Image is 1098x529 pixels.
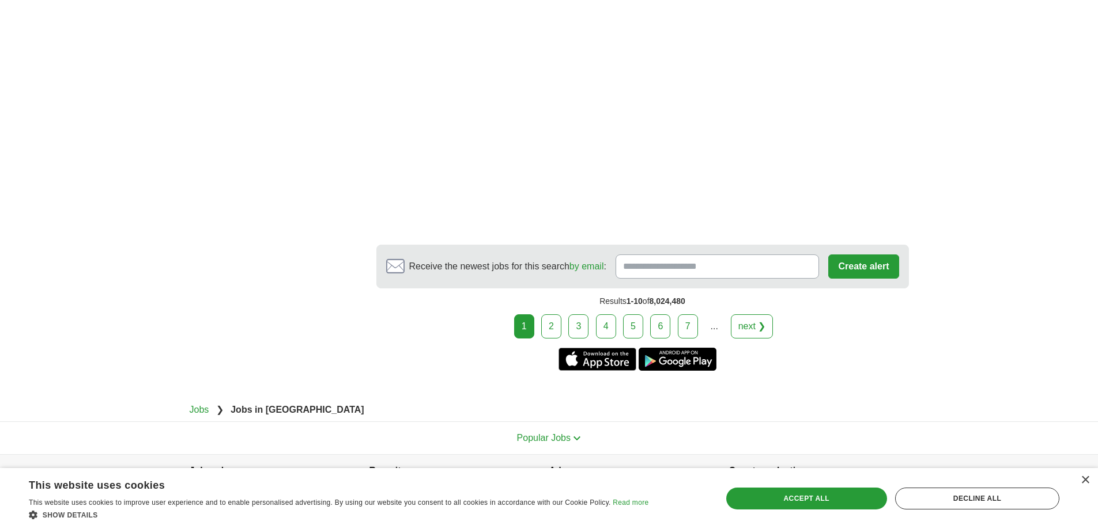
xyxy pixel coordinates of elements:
[627,296,643,306] span: 1-10
[650,296,685,306] span: 8,024,480
[216,405,224,414] span: ❯
[559,348,636,371] a: Get the iPhone app
[678,314,698,338] a: 7
[596,314,616,338] a: 4
[703,315,726,338] div: ...
[29,475,620,492] div: This website uses cookies
[895,488,1059,509] div: Decline all
[726,488,887,509] div: Accept all
[541,314,561,338] a: 2
[29,498,611,507] span: This website uses cookies to improve user experience and to enable personalised advertising. By u...
[29,509,648,520] div: Show details
[376,288,909,314] div: Results of
[190,405,209,414] a: Jobs
[731,314,773,338] a: next ❯
[231,405,364,414] strong: Jobs in [GEOGRAPHIC_DATA]
[1081,476,1089,485] div: Close
[409,260,606,273] span: Receive the newest jobs for this search :
[517,433,571,443] span: Popular Jobs
[573,436,581,441] img: toggle icon
[639,348,716,371] a: Get the Android app
[828,254,899,279] button: Create alert
[729,455,909,487] h4: Country selection
[569,261,604,271] a: by email
[613,498,648,507] a: Read more, opens a new window
[623,314,643,338] a: 5
[568,314,588,338] a: 3
[514,314,534,338] div: 1
[650,314,670,338] a: 6
[43,511,98,519] span: Show details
